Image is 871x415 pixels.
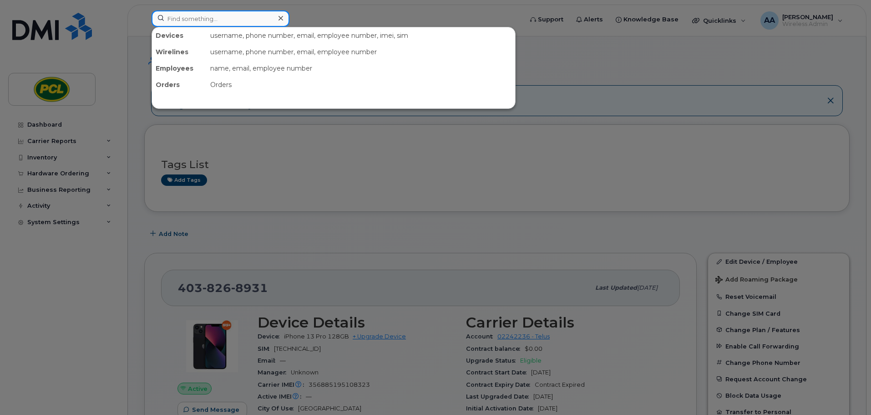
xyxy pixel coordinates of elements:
[152,77,207,93] div: Orders
[207,77,515,93] div: Orders
[152,60,207,77] div: Employees
[207,60,515,77] div: name, email, employee number
[207,44,515,60] div: username, phone number, email, employee number
[152,27,207,44] div: Devices
[207,27,515,44] div: username, phone number, email, employee number, imei, sim
[152,44,207,60] div: Wirelines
